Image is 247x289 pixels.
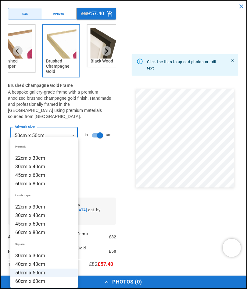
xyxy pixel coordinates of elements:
[10,154,78,162] li: 22cm x 30cm
[10,162,78,171] li: 30cm x 40cm
[223,239,241,257] iframe: Chatra live chat
[10,211,78,220] li: 30cm x 40cm
[10,252,78,260] li: 30cm x 30cm
[10,237,78,252] li: Square
[10,269,78,277] li: 50cm x 50cm
[10,139,78,154] li: Portrait
[10,220,78,228] li: 45cm x 60cm
[10,171,78,180] li: 45cm x 60cm
[10,260,78,269] li: 40cm x 40cm
[10,188,78,203] li: Landscape
[10,203,78,211] li: 22cm x 30cm
[10,277,78,286] li: 60cm x 60cm
[10,180,78,188] li: 60cm x 80cm
[10,228,78,237] li: 60cm x 80cm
